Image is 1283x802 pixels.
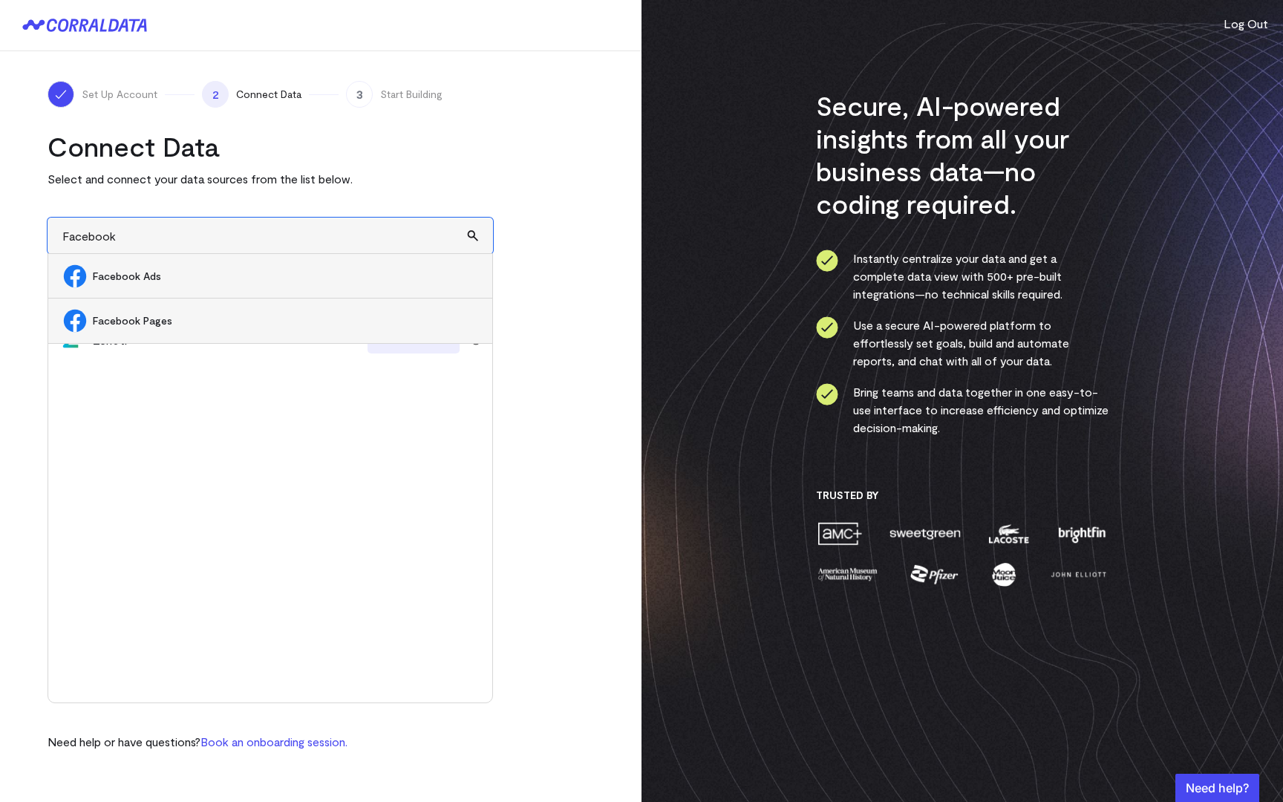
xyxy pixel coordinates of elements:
img: ico-check-white-5ff98cb1.svg [53,87,68,102]
img: ico-check-circle-4b19435c.svg [816,316,838,339]
img: john-elliott-25751c40.png [1048,561,1109,587]
p: Select and connect your data sources from the list below. [48,170,493,188]
h3: Trusted By [816,489,1109,502]
li: Use a secure AI-powered platform to effortlessly set goals, build and automate reports, and chat ... [816,316,1109,370]
img: Facebook Pages [63,309,87,333]
span: Start Building [380,87,443,102]
span: Connect Data [236,87,301,102]
img: ico-check-circle-4b19435c.svg [816,250,838,272]
p: Need help or have questions? [48,733,347,751]
img: amnh-5afada46.png [816,561,880,587]
span: 3 [346,81,373,108]
li: Bring teams and data together in one easy-to-use interface to increase efficiency and optimize de... [816,383,1109,437]
img: Facebook Ads [63,264,87,288]
img: pfizer-e137f5fc.png [909,561,960,587]
h2: Connect Data [48,130,493,163]
span: Set Up Account [82,87,157,102]
a: Book an onboarding session. [200,734,347,749]
img: sweetgreen-1d1fb32c.png [888,521,962,547]
input: Search and add other data sources [48,218,493,254]
li: Instantly centralize your data and get a complete data view with 500+ pre-built integrations—no t... [816,250,1109,303]
img: amc-0b11a8f1.png [816,521,864,547]
span: 2 [202,81,229,108]
span: Facebook Pages [93,313,477,328]
img: ico-check-circle-4b19435c.svg [816,383,838,405]
img: brightfin-a251e171.png [1055,521,1109,547]
button: Log Out [1224,15,1268,33]
img: lacoste-7a6b0538.png [987,521,1031,547]
h3: Secure, AI-powered insights from all your business data—no coding required. [816,89,1109,220]
span: Facebook Ads [93,269,477,284]
img: moon-juice-c312e729.png [989,561,1019,587]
